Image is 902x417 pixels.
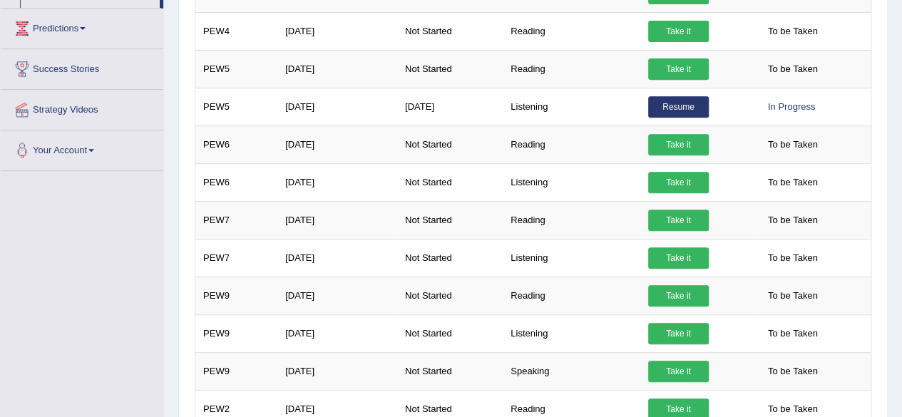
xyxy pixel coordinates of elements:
[761,247,825,269] span: To be Taken
[648,210,709,231] a: Take it
[277,277,397,314] td: [DATE]
[397,88,503,125] td: [DATE]
[277,163,397,201] td: [DATE]
[648,323,709,344] a: Take it
[397,277,503,314] td: Not Started
[397,12,503,50] td: Not Started
[648,361,709,382] a: Take it
[648,285,709,307] a: Take it
[503,314,640,352] td: Listening
[277,50,397,88] td: [DATE]
[648,247,709,269] a: Take it
[195,352,278,390] td: PEW9
[397,201,503,239] td: Not Started
[503,12,640,50] td: Reading
[1,9,163,44] a: Predictions
[761,361,825,382] span: To be Taken
[503,88,640,125] td: Listening
[277,12,397,50] td: [DATE]
[195,277,278,314] td: PEW9
[648,172,709,193] a: Take it
[195,314,278,352] td: PEW9
[397,314,503,352] td: Not Started
[648,96,709,118] a: Resume
[195,163,278,201] td: PEW6
[1,130,163,166] a: Your Account
[761,134,825,155] span: To be Taken
[195,239,278,277] td: PEW7
[397,352,503,390] td: Not Started
[277,125,397,163] td: [DATE]
[503,125,640,163] td: Reading
[397,163,503,201] td: Not Started
[761,172,825,193] span: To be Taken
[761,96,822,118] div: In Progress
[397,125,503,163] td: Not Started
[761,285,825,307] span: To be Taken
[277,352,397,390] td: [DATE]
[761,21,825,42] span: To be Taken
[761,323,825,344] span: To be Taken
[397,239,503,277] td: Not Started
[503,277,640,314] td: Reading
[277,201,397,239] td: [DATE]
[195,12,278,50] td: PEW4
[503,50,640,88] td: Reading
[648,58,709,80] a: Take it
[195,88,278,125] td: PEW5
[277,88,397,125] td: [DATE]
[503,239,640,277] td: Listening
[503,201,640,239] td: Reading
[503,163,640,201] td: Listening
[195,201,278,239] td: PEW7
[277,314,397,352] td: [DATE]
[761,210,825,231] span: To be Taken
[761,58,825,80] span: To be Taken
[648,134,709,155] a: Take it
[195,50,278,88] td: PEW5
[648,21,709,42] a: Take it
[397,50,503,88] td: Not Started
[1,90,163,125] a: Strategy Videos
[195,125,278,163] td: PEW6
[277,239,397,277] td: [DATE]
[1,49,163,85] a: Success Stories
[503,352,640,390] td: Speaking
